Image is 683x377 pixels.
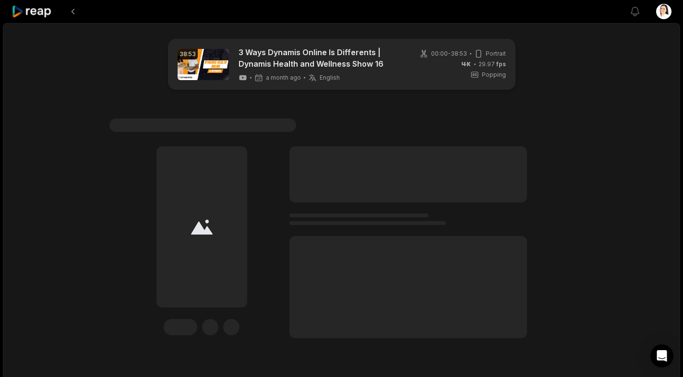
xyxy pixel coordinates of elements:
[496,60,506,68] span: fps
[482,71,506,79] span: Popping
[486,49,506,58] span: Portrait
[650,344,673,367] div: Open Intercom Messenger
[320,74,340,82] span: English
[109,118,296,132] span: #1 Lorem ipsum dolor sit amet consecteturs
[164,319,197,335] div: Edit
[239,47,404,70] a: 3 Ways Dynamis Online Is Differents | Dynamis Health and Wellness Show 16
[431,49,467,58] span: 00:00 - 38:53
[479,60,506,69] span: 29.97
[266,74,301,82] span: a month ago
